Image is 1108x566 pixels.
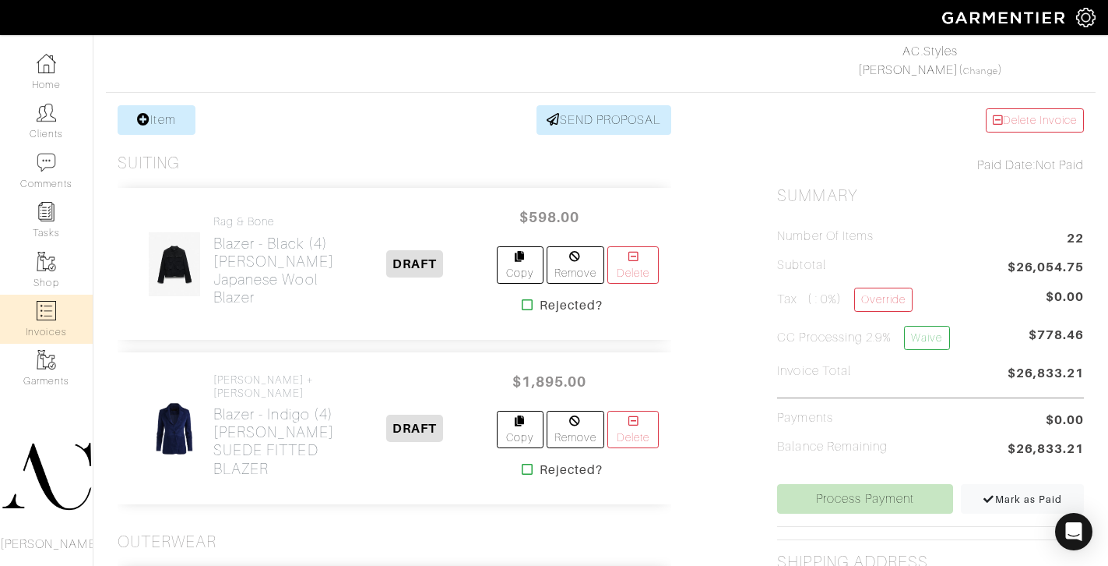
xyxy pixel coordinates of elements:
[1076,8,1096,27] img: gear-icon-white-bd11855cb880d31180b6d7d6211b90ccbf57a29d726f0c71d8c61bd08dd39cc2.png
[386,250,443,278] span: DRAFT
[503,365,596,398] span: $1,895.00
[777,156,1084,175] div: Not Paid
[1008,258,1085,279] span: $26,054.75
[777,186,1084,206] h2: Summary
[977,158,1036,172] span: Paid Date:
[777,258,825,273] h5: Subtotal
[1046,288,1084,306] span: $0.00
[607,411,659,448] a: Delete
[118,154,180,173] h3: Suiting
[540,461,603,479] strong: Rejected?
[1008,364,1085,385] span: $26,833.21
[961,484,1084,514] a: Mark as Paid
[497,246,543,284] a: Copy
[934,4,1076,31] img: garmentier-logo-header-white-b43fb05a5012e4ada735d5af1a66efaba907eab6374d6393d1fbf88cb4ef424d.png
[118,105,195,135] a: Item
[37,202,56,221] img: reminder-icon-8004d30b9f0a5d33ae49ab947aed9ed385cf756f9e5892f1edd6e32f2345188e.png
[983,493,1063,505] span: Mark as Paid
[497,411,543,448] a: Copy
[503,200,596,234] span: $598.00
[37,153,56,172] img: comment-icon-a0a6a9ef722e966f86d9cbdc48e553b5cf19dbc54f86b18d962a5391bc8f6eb6.png
[777,484,952,514] a: Process Payment
[37,350,56,370] img: garments-icon-b7da505a4dc4fd61783c78ac3ca0ef83fa9d6f193b1c9dc38574b1d14d53ca28.png
[1055,513,1092,550] div: Open Intercom Messenger
[213,215,334,228] h4: rag & bone
[777,229,874,244] h5: Number of Items
[547,411,605,448] a: Remove
[1029,326,1084,356] span: $778.46
[1067,229,1084,250] span: 22
[118,532,216,552] h3: Outerwear
[854,288,913,312] a: Override
[777,288,913,312] h5: Tax ( : 0%)
[777,411,832,426] h5: Payments
[858,63,959,77] a: [PERSON_NAME]
[213,235,334,306] h2: Blazer - Black (4) [PERSON_NAME] Japanese Wool Blazer
[902,44,957,58] a: AC.Styles
[37,54,56,73] img: dashboard-icon-dbcd8f5a0b271acd01030246c82b418ddd0df26cd7fceb0bd07c9910d44c42f6.png
[607,246,659,284] a: Delete
[963,66,997,76] a: Change
[37,103,56,122] img: clients-icon-6bae9207a08558b7cb47a8932f037763ab4055f8c8b6bfacd5dc20c3e0201464.png
[213,215,334,306] a: rag & bone Blazer - Black (4)[PERSON_NAME] Japanese Wool Blazer
[37,252,56,271] img: garments-icon-b7da505a4dc4fd61783c78ac3ca0ef83fa9d6f193b1c9dc38574b1d14d53ca28.png
[777,326,949,350] h5: CC Processing 2.9%
[536,105,672,135] a: SEND PROPOSAL
[777,440,888,455] h5: Balance Remaining
[1008,440,1085,461] span: $26,833.21
[986,108,1084,133] a: Delete Invoice
[213,373,334,478] a: [PERSON_NAME] + [PERSON_NAME] Blazer - Indigo (4)[PERSON_NAME] SUEDE FITTED BLAZER
[148,232,201,297] img: 9ZNoV6erVnaTD9X1wb9YDLyw
[540,296,603,315] strong: Rejected?
[547,246,605,284] a: Remove
[777,364,851,379] h5: Invoice Total
[213,373,334,400] h4: [PERSON_NAME] + [PERSON_NAME]
[1046,411,1084,430] span: $0.00
[386,415,443,442] span: DRAFT
[213,405,334,477] h2: Blazer - Indigo (4) [PERSON_NAME] SUEDE FITTED BLAZER
[783,42,1077,80] div: ( )
[904,326,949,350] a: Waive
[37,301,56,320] img: orders-icon-0abe47150d42831381b5fb84f609e132dff9fe21cb692f30cb5eec754e2cba89.png
[149,396,199,462] img: ppe1rRzddrn4keT7C3TMTxEw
